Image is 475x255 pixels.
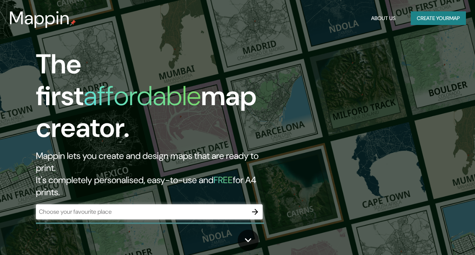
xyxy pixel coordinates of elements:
[408,225,467,247] iframe: Help widget launcher
[214,174,233,186] h5: FREE
[36,48,274,150] h1: The first map creator.
[70,20,76,26] img: mappin-pin
[36,150,274,198] h2: Mappin lets you create and design maps that are ready to print. It's completely personalised, eas...
[368,11,399,25] button: About Us
[411,11,466,25] button: Create yourmap
[36,207,248,216] input: Choose your favourite place
[84,78,201,114] h1: affordable
[9,8,70,29] h3: Mappin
